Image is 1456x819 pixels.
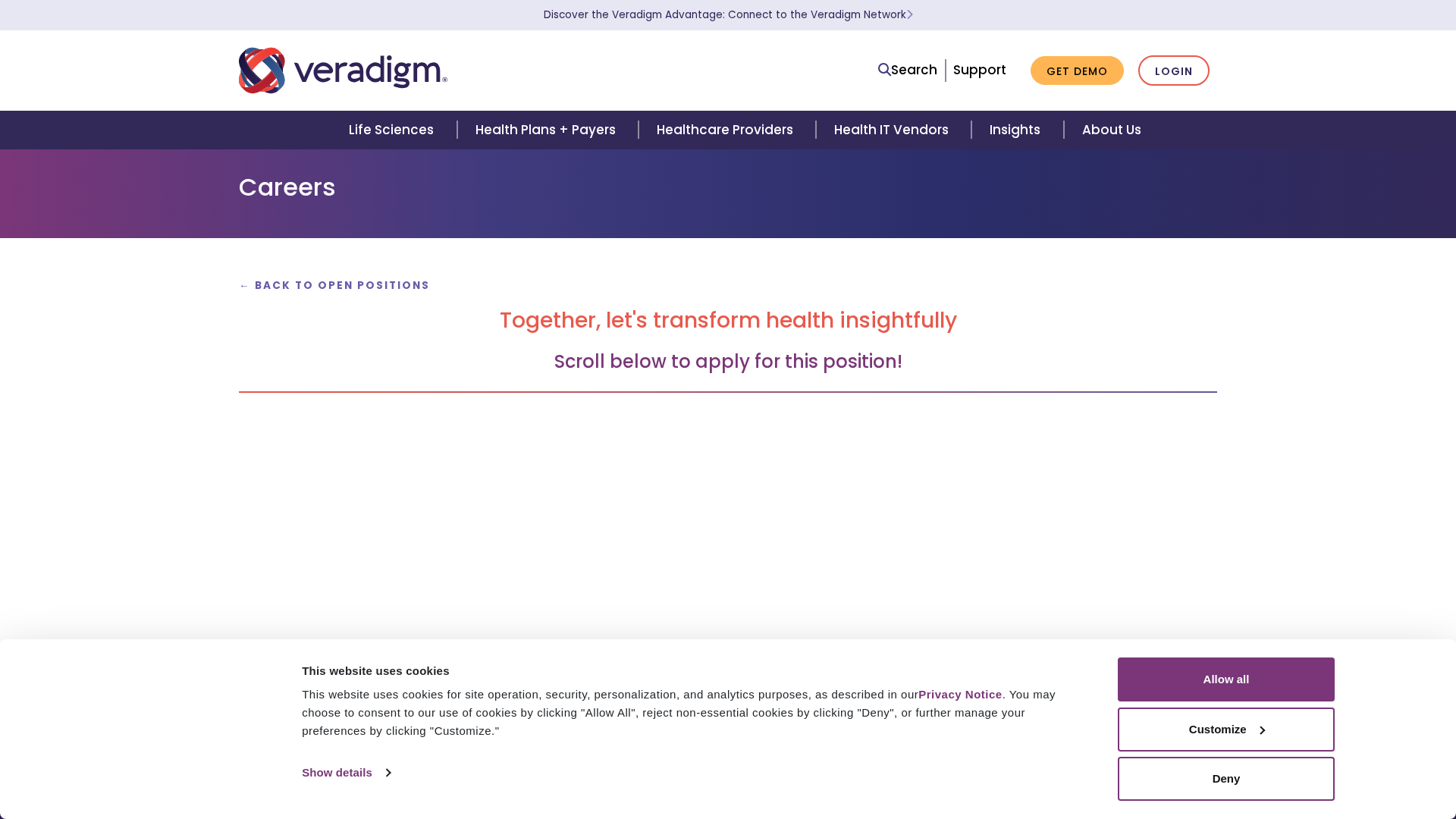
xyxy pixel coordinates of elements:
[1118,708,1335,752] button: Customize
[971,111,1063,149] a: Insights
[1118,757,1335,801] button: Deny
[331,111,457,149] a: Life Sciences
[906,8,913,22] span: Learn More
[239,308,1217,334] h2: Together, let's transform health insightfully
[816,111,971,149] a: Health IT Vendors
[878,60,937,80] a: Search
[239,173,1217,202] h1: Careers
[302,662,1084,680] div: This website uses cookies
[544,8,913,22] a: Discover the Veradigm Advantage: Connect to the Veradigm NetworkLearn More
[1118,657,1335,701] button: Allow all
[457,111,639,149] a: Health Plans + Payers
[302,686,1084,740] div: This website uses cookies for site operation, security, personalization, and analytics purposes, ...
[1031,56,1124,86] a: Get Demo
[239,278,430,293] a: ← Back to Open Positions
[639,111,816,149] a: Healthcare Providers
[953,61,1006,79] a: Support
[918,688,1002,701] a: Privacy Notice
[302,761,390,784] a: Show details
[239,351,1217,373] h3: Scroll below to apply for this position!
[239,45,447,96] img: Veradigm logo
[1138,55,1210,86] a: Login
[1064,111,1159,149] a: About Us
